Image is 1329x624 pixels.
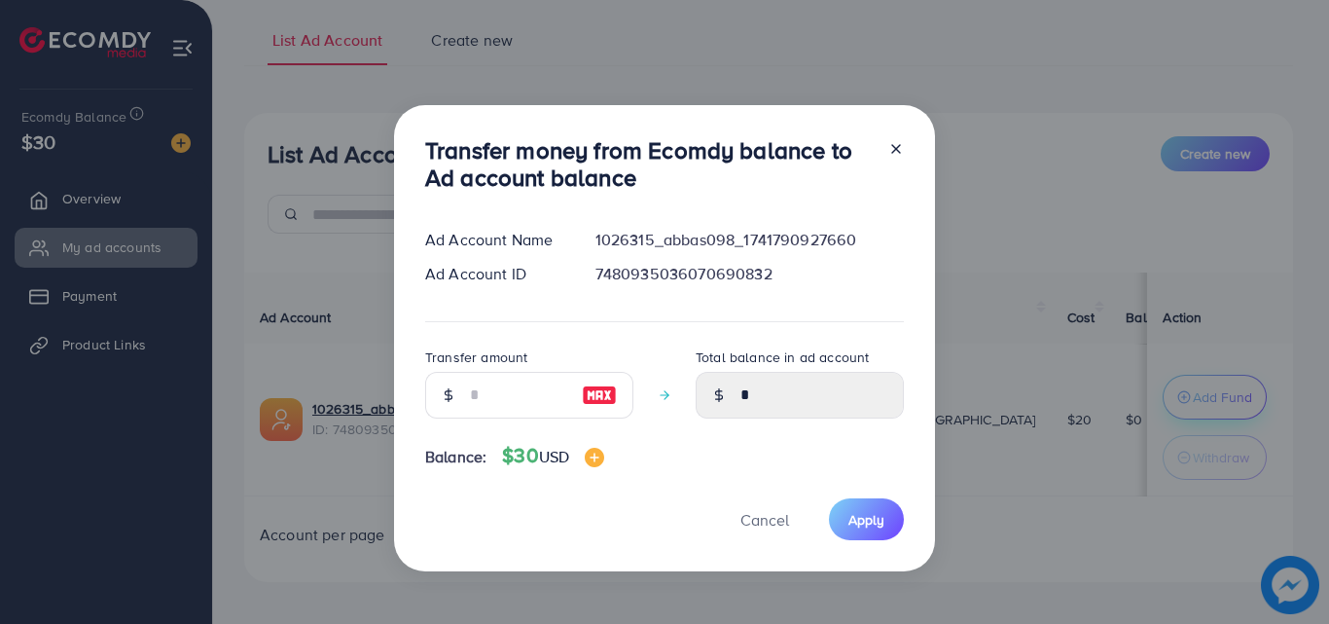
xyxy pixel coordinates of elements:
[740,509,789,531] span: Cancel
[502,444,604,468] h4: $30
[829,498,904,540] button: Apply
[410,229,580,251] div: Ad Account Name
[425,136,873,193] h3: Transfer money from Ecomdy balance to Ad account balance
[582,384,617,407] img: image
[696,348,869,367] label: Total balance in ad account
[580,263,919,285] div: 7480935036070690832
[425,348,527,367] label: Transfer amount
[410,263,580,285] div: Ad Account ID
[539,446,569,467] span: USD
[848,510,884,530] span: Apply
[716,498,813,540] button: Cancel
[580,229,919,251] div: 1026315_abbas098_1741790927660
[425,446,486,468] span: Balance:
[585,448,604,467] img: image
